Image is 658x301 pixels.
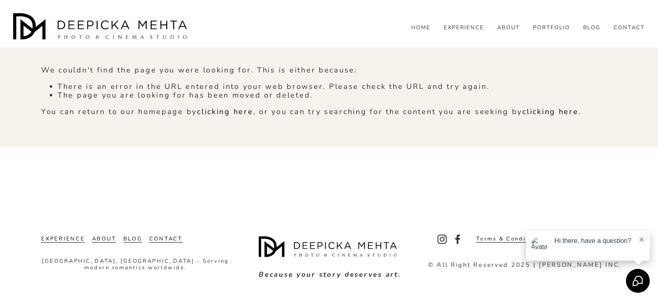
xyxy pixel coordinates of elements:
a: HOME [411,24,431,32]
li: The page you are looking for has been moved or deleted. [58,91,617,100]
a: Facebook [453,234,463,244]
img: Austin Wedding Photographer - Deepicka Mehta Photography &amp; Cinematography [13,13,190,42]
a: BLOG [123,236,142,243]
a: clicking here [522,107,579,117]
a: folder dropdown [583,24,601,32]
a: ABOUT [92,236,116,243]
a: EXPERIENCE [41,236,85,243]
em: Because your story deserves art. [259,270,401,279]
li: There is an error in the URL entered into your web browser. Please check the URL and try again. [58,82,617,91]
a: CONTACT [149,236,183,243]
p: We couldn't find the page you were looking for. This is either because: [41,53,617,75]
p: © All Right Reserved 2025 | [PERSON_NAME] INC. [428,262,622,268]
span: BLOG [583,25,601,31]
p: You can return to our homepage by , or you can try searching for the content you are seeking by . [41,107,617,117]
a: ABOUT [497,24,520,32]
p: [GEOGRAPHIC_DATA], [GEOGRAPHIC_DATA] - Serving modern romantics worldwide. [41,258,230,271]
a: Instagram [437,234,447,244]
a: Terms & Conditions [476,236,543,243]
a: PORTFOLIO [533,24,570,32]
a: clicking here [197,107,253,117]
a: CONTACT [614,24,645,32]
a: EXPERIENCE [444,24,484,32]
